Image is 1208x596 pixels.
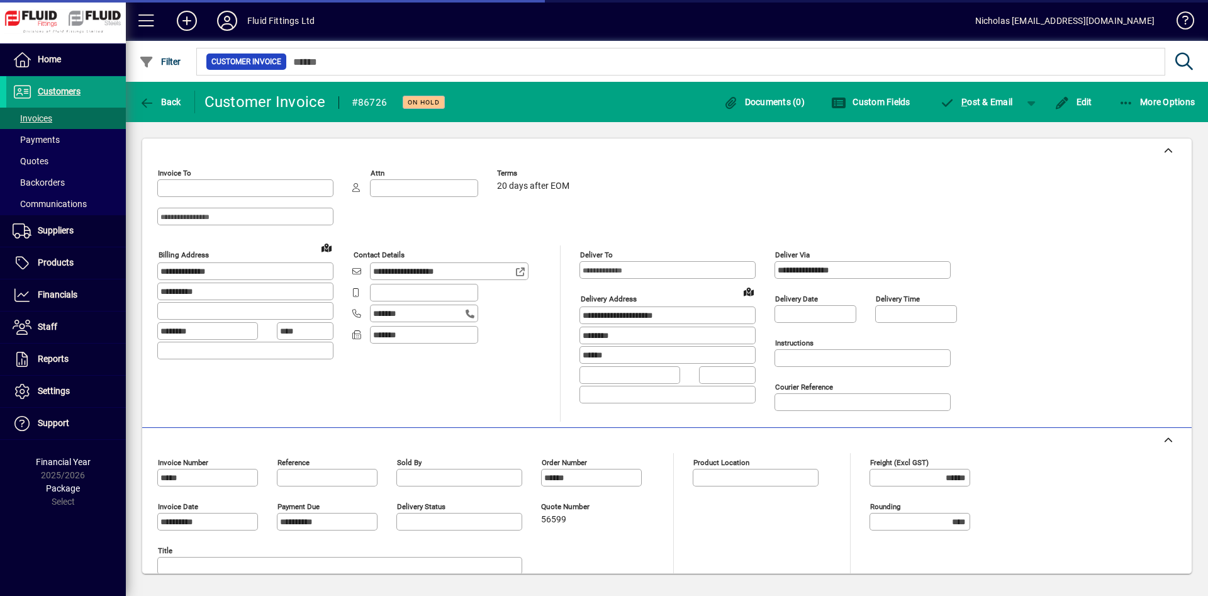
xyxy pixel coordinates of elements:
mat-label: Order number [542,458,587,467]
span: ost & Email [940,97,1013,107]
mat-label: Sold by [397,458,422,467]
a: Settings [6,376,126,407]
button: Edit [1051,91,1095,113]
div: Fluid Fittings Ltd [247,11,315,31]
mat-label: Delivery time [876,295,920,303]
a: Backorders [6,172,126,193]
mat-label: Invoice number [158,458,208,467]
span: Customers [38,86,81,96]
a: Products [6,247,126,279]
span: Financial Year [36,457,91,467]
a: Staff [6,312,126,343]
span: Package [46,483,80,493]
a: View on map [739,281,759,301]
a: Suppliers [6,215,126,247]
span: P [961,97,967,107]
span: 20 days after EOM [497,181,569,191]
mat-label: Attn [371,169,384,177]
span: Backorders [13,177,65,188]
a: Payments [6,129,126,150]
a: View on map [316,237,337,257]
mat-label: Freight (excl GST) [870,458,929,467]
a: Financials [6,279,126,311]
a: Communications [6,193,126,215]
span: Quotes [13,156,48,166]
a: Knowledge Base [1167,3,1192,43]
mat-label: Deliver via [775,250,810,259]
span: Documents (0) [723,97,805,107]
mat-label: Instructions [775,339,814,347]
span: Custom Fields [831,97,910,107]
span: Communications [13,199,87,209]
button: Filter [136,50,184,73]
span: Filter [139,57,181,67]
span: Terms [497,169,573,177]
span: Products [38,257,74,267]
a: Quotes [6,150,126,172]
mat-label: Title [158,546,172,555]
span: 56599 [541,515,566,525]
mat-label: Delivery date [775,295,818,303]
div: #86726 [352,93,388,113]
span: Suppliers [38,225,74,235]
span: More Options [1119,97,1195,107]
span: Settings [38,386,70,396]
span: Staff [38,322,57,332]
span: Invoices [13,113,52,123]
span: Quote number [541,503,617,511]
mat-label: Payment due [277,502,320,511]
button: Back [136,91,184,113]
mat-label: Invoice date [158,502,198,511]
span: Financials [38,290,77,300]
mat-label: Rounding [870,502,900,511]
span: On hold [408,98,440,106]
button: Documents (0) [720,91,808,113]
mat-label: Courier Reference [775,383,833,391]
button: Profile [207,9,247,32]
div: Customer Invoice [204,92,326,112]
span: Reports [38,354,69,364]
mat-label: Delivery status [397,502,445,511]
button: Add [167,9,207,32]
div: Nicholas [EMAIL_ADDRESS][DOMAIN_NAME] [975,11,1155,31]
a: Support [6,408,126,439]
a: Invoices [6,108,126,129]
mat-label: Invoice To [158,169,191,177]
span: Back [139,97,181,107]
app-page-header-button: Back [126,91,195,113]
a: Reports [6,344,126,375]
span: Customer Invoice [211,55,281,68]
span: Home [38,54,61,64]
span: Support [38,418,69,428]
span: Payments [13,135,60,145]
button: Post & Email [934,91,1019,113]
mat-label: Reference [277,458,310,467]
button: Custom Fields [828,91,914,113]
mat-label: Deliver To [580,250,613,259]
mat-label: Product location [693,458,749,467]
span: Edit [1054,97,1092,107]
a: Home [6,44,126,76]
button: More Options [1116,91,1199,113]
